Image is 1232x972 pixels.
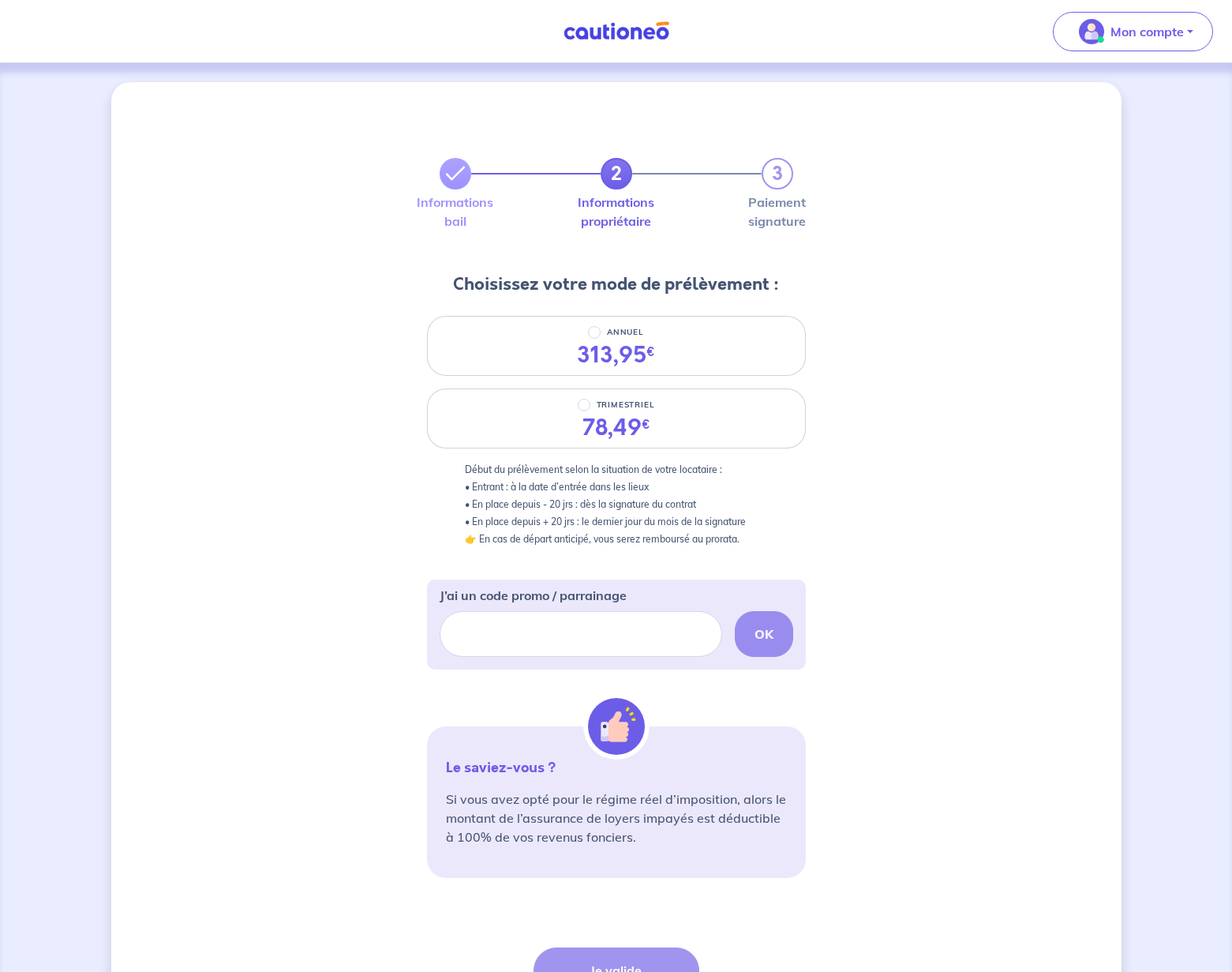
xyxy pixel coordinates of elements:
h3: Choisissez votre mode de prélèvement : [453,272,779,297]
img: Cautioneo [557,21,676,41]
label: Informations propriétaire [601,196,632,227]
a: 2 [601,158,632,190]
p: J’ai un code promo / parrainage [440,586,627,605]
div: 313,95 [577,342,655,369]
p: TRIMESTRIEL [597,396,655,415]
img: illu_alert_hand.svg [588,698,645,755]
p: Le saviez-vous ? [446,758,787,777]
img: illu_account_valid_menu.svg [1079,19,1104,44]
label: Informations bail [440,196,471,227]
sup: € [642,415,650,433]
p: Début du prélèvement selon la situation de votre locataire : • Entrant : à la date d’entrée dans ... [465,461,768,548]
label: Paiement signature [762,196,793,227]
p: Mon compte [1110,22,1184,41]
div: 78,49 [582,415,650,441]
p: Si vous avez opté pour le régime réel d’imposition, alors le montant de l’assurance de loyers imp... [446,790,787,846]
sup: € [646,343,655,361]
button: illu_account_valid_menu.svgMon compte [1053,12,1213,51]
p: ANNUEL [607,323,644,342]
